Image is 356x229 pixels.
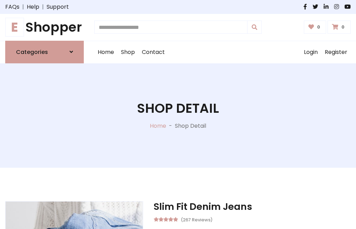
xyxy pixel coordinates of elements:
a: 0 [304,21,326,34]
a: FAQs [5,3,19,11]
h6: Categories [16,49,48,55]
a: Categories [5,41,84,63]
a: Home [150,122,166,130]
a: Contact [138,41,168,63]
h1: Shopper [5,19,84,35]
h1: Shop Detail [137,101,219,116]
span: E [5,18,24,37]
a: Register [321,41,351,63]
span: 0 [340,24,346,30]
span: | [19,3,27,11]
small: (267 Reviews) [181,215,212,223]
a: Support [47,3,69,11]
p: - [166,122,175,130]
h3: Slim Fit Denim Jeans [154,201,351,212]
a: 0 [327,21,351,34]
a: Shop [118,41,138,63]
a: Login [300,41,321,63]
span: 0 [315,24,322,30]
a: Help [27,3,39,11]
p: Shop Detail [175,122,206,130]
a: EShopper [5,19,84,35]
a: Home [94,41,118,63]
span: | [39,3,47,11]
